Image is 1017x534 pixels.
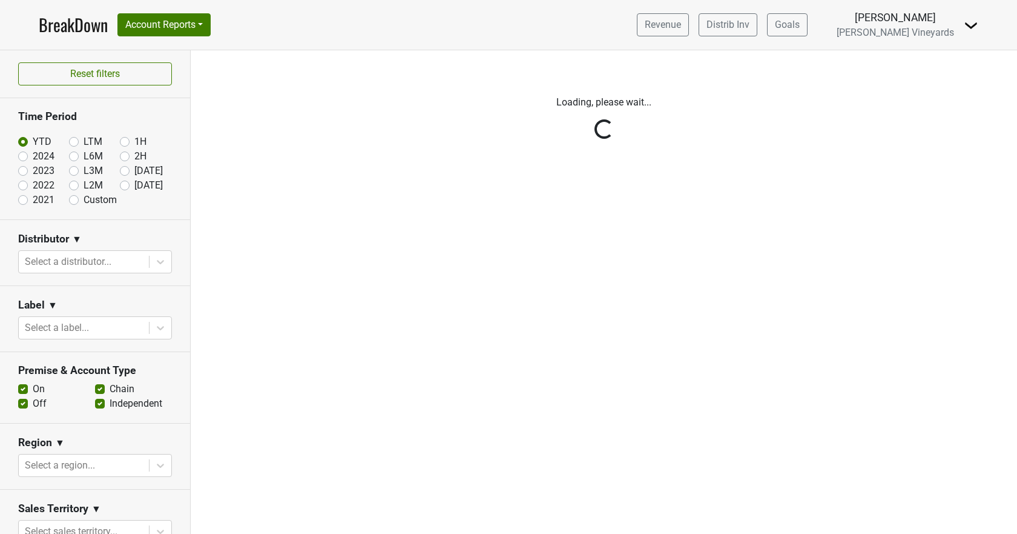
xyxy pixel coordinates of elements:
[699,13,757,36] a: Distrib Inv
[39,12,108,38] a: BreakDown
[268,95,940,110] p: Loading, please wait...
[117,13,211,36] button: Account Reports
[964,18,978,33] img: Dropdown Menu
[637,13,689,36] a: Revenue
[837,27,954,38] span: [PERSON_NAME] Vineyards
[837,10,954,25] div: [PERSON_NAME]
[767,13,808,36] a: Goals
